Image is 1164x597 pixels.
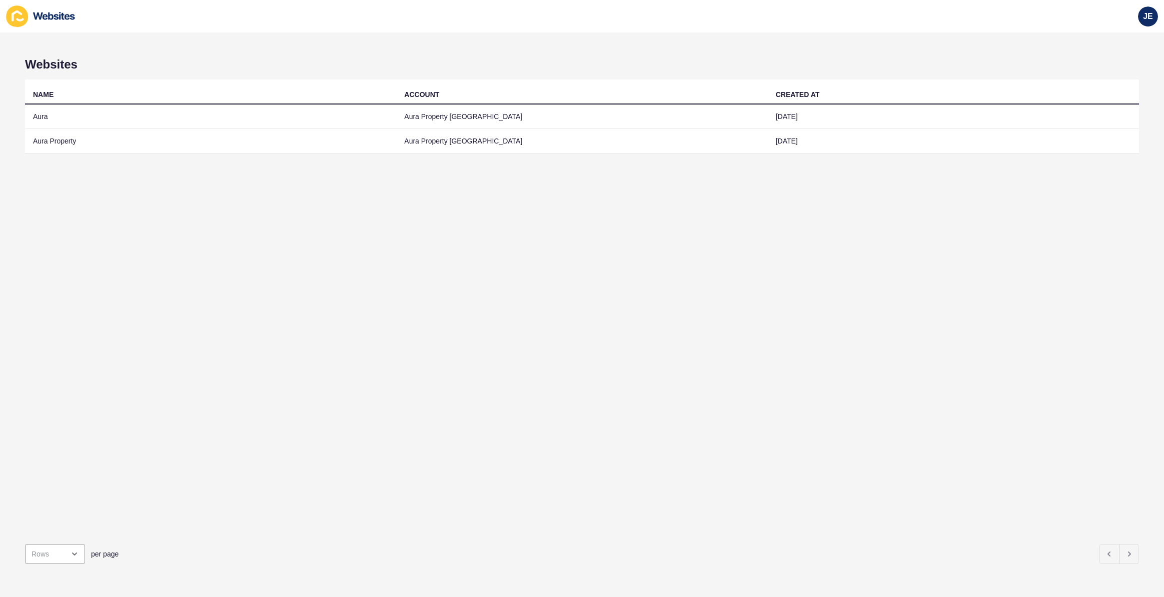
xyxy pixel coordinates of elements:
div: open menu [25,544,85,564]
div: NAME [33,89,54,99]
td: Aura Property [25,129,396,153]
td: [DATE] [768,129,1139,153]
td: Aura Property [GEOGRAPHIC_DATA] [396,104,767,129]
div: ACCOUNT [404,89,439,99]
td: Aura Property [GEOGRAPHIC_DATA] [396,129,767,153]
span: JE [1143,11,1153,21]
h1: Websites [25,57,1139,71]
span: per page [91,549,119,559]
td: [DATE] [768,104,1139,129]
td: Aura [25,104,396,129]
div: CREATED AT [776,89,820,99]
